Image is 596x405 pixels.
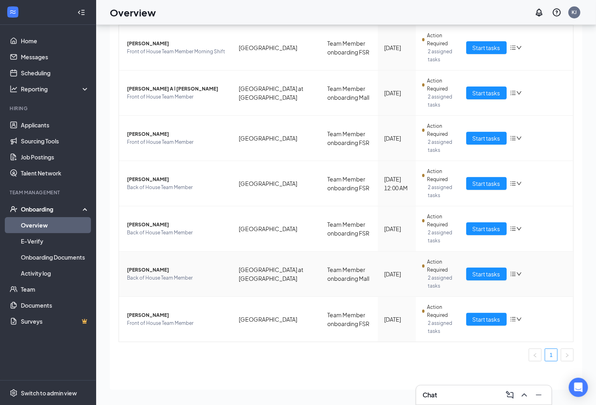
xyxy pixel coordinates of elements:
[110,6,156,19] h1: Overview
[427,303,453,319] span: Action Required
[21,117,89,133] a: Applicants
[127,93,226,101] span: Front of House Team Member
[9,8,17,16] svg: WorkstreamLogo
[428,183,453,199] span: 2 assigned tasks
[466,41,507,54] button: Start tasks
[127,229,226,237] span: Back of House Team Member
[233,206,321,252] td: [GEOGRAPHIC_DATA]
[427,77,453,93] span: Action Required
[21,133,89,149] a: Sourcing Tools
[466,313,507,326] button: Start tasks
[321,161,378,206] td: Team Member onboarding FSR
[233,116,321,161] td: [GEOGRAPHIC_DATA]
[127,274,226,282] span: Back of House Team Member
[233,25,321,71] td: [GEOGRAPHIC_DATA]
[516,271,522,277] span: down
[466,268,507,280] button: Start tasks
[10,189,88,196] div: Team Management
[534,8,544,17] svg: Notifications
[473,315,500,324] span: Start tasks
[10,105,88,112] div: Hiring
[428,274,453,290] span: 2 assigned tasks
[127,311,226,319] span: [PERSON_NAME]
[321,116,378,161] td: Team Member onboarding FSR
[127,40,226,48] span: [PERSON_NAME]
[127,319,226,327] span: Front of House Team Member
[473,89,500,97] span: Start tasks
[534,390,544,400] svg: Minimize
[428,229,453,245] span: 2 assigned tasks
[561,349,574,361] button: right
[510,180,516,187] span: bars
[384,315,409,324] div: [DATE]
[127,175,226,183] span: [PERSON_NAME]
[127,48,226,56] span: Front of House Team Member Morning Shift
[466,132,507,145] button: Start tasks
[384,89,409,97] div: [DATE]
[10,389,18,397] svg: Settings
[427,32,453,48] span: Action Required
[466,177,507,190] button: Start tasks
[428,93,453,109] span: 2 assigned tasks
[545,349,558,361] li: 1
[473,134,500,143] span: Start tasks
[21,65,89,81] a: Scheduling
[21,85,90,93] div: Reporting
[561,349,574,361] li: Next Page
[321,252,378,297] td: Team Member onboarding Mall
[510,90,516,96] span: bars
[510,271,516,277] span: bars
[21,249,89,265] a: Onboarding Documents
[127,221,226,229] span: [PERSON_NAME]
[516,316,522,322] span: down
[21,281,89,297] a: Team
[473,224,500,233] span: Start tasks
[384,175,409,192] div: [DATE] 12:00 AM
[21,389,77,397] div: Switch to admin view
[21,313,89,329] a: SurveysCrown
[21,217,89,233] a: Overview
[427,122,453,138] span: Action Required
[473,43,500,52] span: Start tasks
[565,353,570,358] span: right
[21,233,89,249] a: E-Verify
[510,44,516,51] span: bars
[503,389,516,401] button: ComposeMessage
[127,130,226,138] span: [PERSON_NAME]
[321,297,378,342] td: Team Member onboarding FSR
[516,226,522,232] span: down
[529,349,542,361] button: left
[127,85,226,93] span: [PERSON_NAME] A l [PERSON_NAME]
[532,389,545,401] button: Minimize
[21,149,89,165] a: Job Postings
[428,48,453,64] span: 2 assigned tasks
[510,135,516,141] span: bars
[10,85,18,93] svg: Analysis
[519,390,529,400] svg: ChevronUp
[21,265,89,281] a: Activity log
[127,183,226,191] span: Back of House Team Member
[569,378,588,397] div: Open Intercom Messenger
[321,25,378,71] td: Team Member onboarding FSR
[518,389,531,401] button: ChevronUp
[233,297,321,342] td: [GEOGRAPHIC_DATA]
[21,205,83,213] div: Onboarding
[572,9,577,16] div: KJ
[384,134,409,143] div: [DATE]
[473,179,500,188] span: Start tasks
[233,71,321,116] td: [GEOGRAPHIC_DATA] at [GEOGRAPHIC_DATA]
[21,33,89,49] a: Home
[533,353,538,358] span: left
[545,349,557,361] a: 1
[427,258,453,274] span: Action Required
[516,90,522,96] span: down
[384,43,409,52] div: [DATE]
[127,138,226,146] span: Front of House Team Member
[427,213,453,229] span: Action Required
[428,138,453,154] span: 2 assigned tasks
[233,161,321,206] td: [GEOGRAPHIC_DATA]
[516,181,522,186] span: down
[384,224,409,233] div: [DATE]
[427,167,453,183] span: Action Required
[233,252,321,297] td: [GEOGRAPHIC_DATA] at [GEOGRAPHIC_DATA]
